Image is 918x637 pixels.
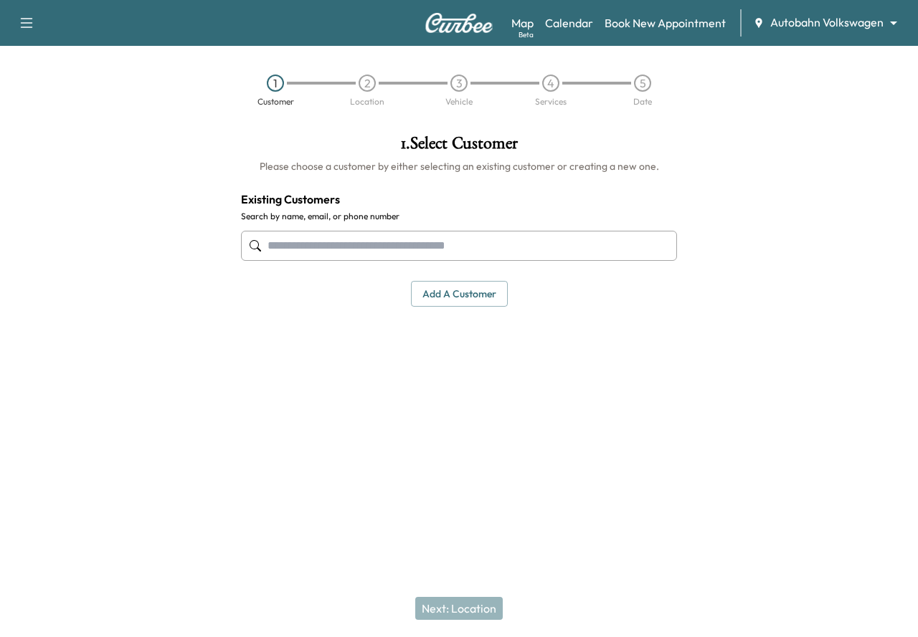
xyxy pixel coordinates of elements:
[241,211,677,222] label: Search by name, email, or phone number
[519,29,534,40] div: Beta
[350,97,384,106] div: Location
[241,191,677,208] h4: Existing Customers
[445,97,473,106] div: Vehicle
[535,97,567,106] div: Services
[411,281,508,307] button: Add a customer
[241,159,677,173] h6: Please choose a customer by either selecting an existing customer or creating a new one.
[633,97,652,106] div: Date
[605,14,726,32] a: Book New Appointment
[241,135,677,159] h1: 1 . Select Customer
[770,14,884,31] span: Autobahn Volkswagen
[450,75,468,92] div: 3
[267,75,284,92] div: 1
[359,75,376,92] div: 2
[511,14,534,32] a: MapBeta
[257,97,294,106] div: Customer
[545,14,593,32] a: Calendar
[542,75,559,92] div: 4
[634,75,651,92] div: 5
[425,13,493,33] img: Curbee Logo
